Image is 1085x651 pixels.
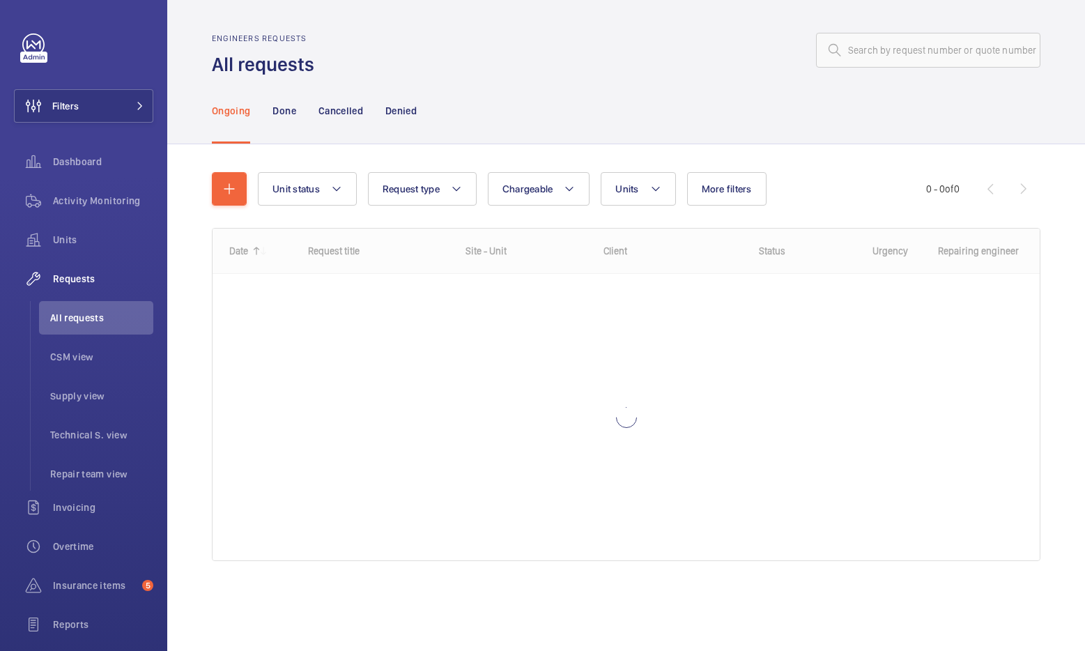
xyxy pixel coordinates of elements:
[53,272,153,286] span: Requests
[687,172,767,206] button: More filters
[488,172,590,206] button: Chargeable
[53,155,153,169] span: Dashboard
[945,183,954,194] span: of
[383,183,440,194] span: Request type
[272,183,320,194] span: Unit status
[212,104,250,118] p: Ongoing
[50,467,153,481] span: Repair team view
[601,172,675,206] button: Units
[212,52,323,77] h1: All requests
[50,389,153,403] span: Supply view
[52,99,79,113] span: Filters
[272,104,295,118] p: Done
[142,580,153,591] span: 5
[53,539,153,553] span: Overtime
[53,618,153,631] span: Reports
[702,183,752,194] span: More filters
[502,183,553,194] span: Chargeable
[53,194,153,208] span: Activity Monitoring
[53,579,137,592] span: Insurance items
[212,33,323,43] h2: Engineers requests
[50,311,153,325] span: All requests
[615,183,638,194] span: Units
[385,104,417,118] p: Denied
[53,233,153,247] span: Units
[53,500,153,514] span: Invoicing
[50,428,153,442] span: Technical S. view
[14,89,153,123] button: Filters
[258,172,357,206] button: Unit status
[926,184,960,194] span: 0 - 0 0
[318,104,363,118] p: Cancelled
[368,172,477,206] button: Request type
[50,350,153,364] span: CSM view
[816,33,1040,68] input: Search by request number or quote number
